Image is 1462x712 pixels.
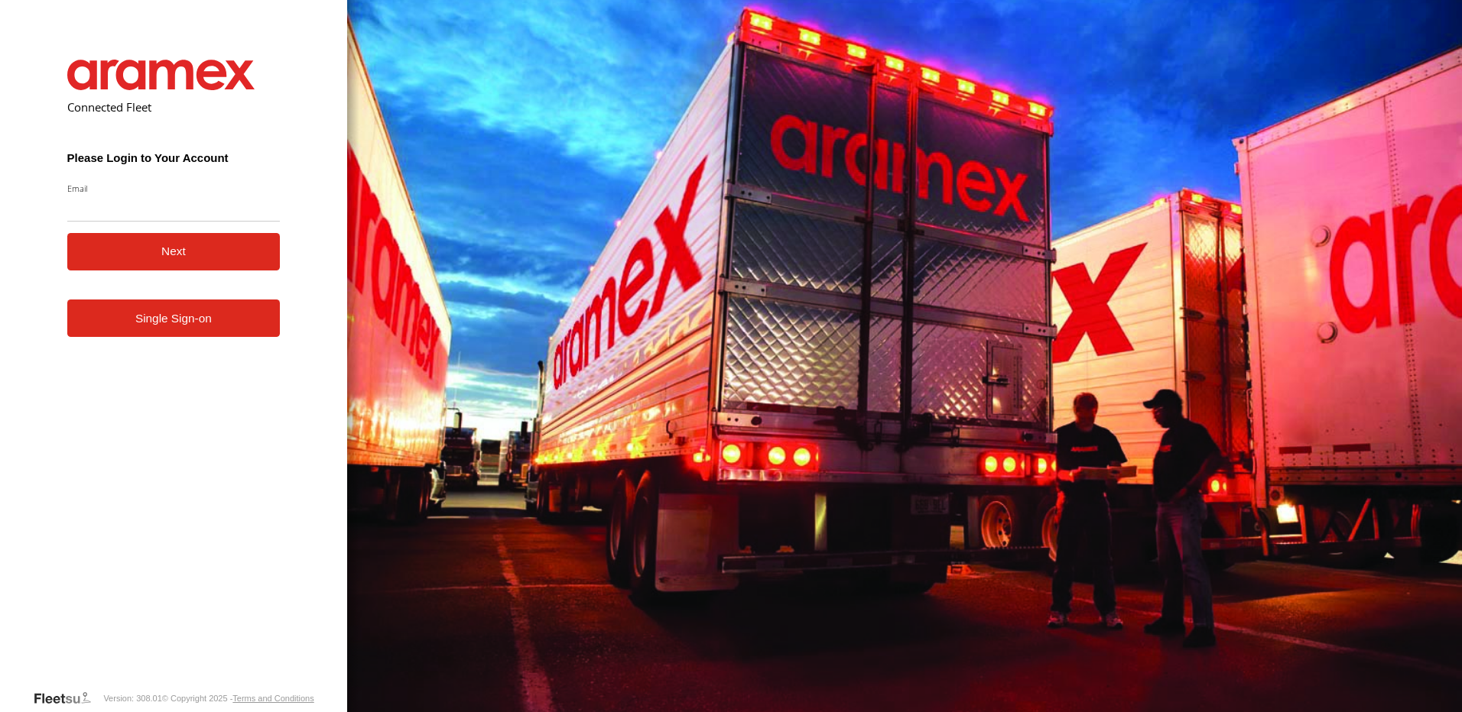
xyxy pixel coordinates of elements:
[67,99,281,115] h2: Connected Fleet
[67,60,255,90] img: Aramex
[67,151,281,164] h3: Please Login to Your Account
[232,694,314,703] a: Terms and Conditions
[33,691,103,706] a: Visit our Website
[162,694,314,703] div: © Copyright 2025 -
[67,299,281,337] a: Single Sign-on
[67,233,281,270] button: Next
[67,183,281,194] label: Email
[103,694,161,703] div: Version: 308.01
